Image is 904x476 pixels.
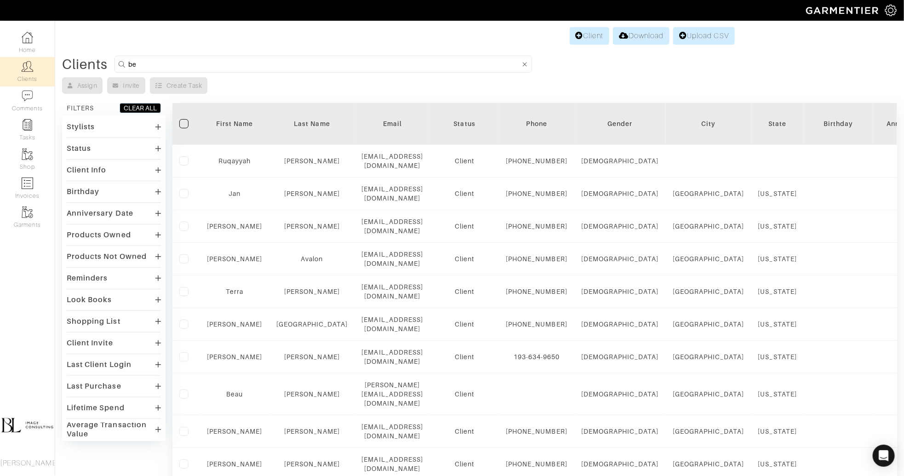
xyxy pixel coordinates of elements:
div: Shopping List [67,317,120,326]
a: [PERSON_NAME] [207,428,263,435]
div: [US_STATE] [758,254,797,264]
a: Client [570,27,609,45]
div: [DEMOGRAPHIC_DATA] [581,222,659,231]
input: Search by name, email, phone, city, or state [128,58,521,70]
div: [PHONE_NUMBER] [506,156,567,166]
div: [US_STATE] [758,390,797,399]
img: dashboard-icon-dbcd8f5a0b271acd01030246c82b418ddd0df26cd7fceb0bd07c9910d44c42f6.png [22,32,33,43]
div: [GEOGRAPHIC_DATA] [673,459,744,469]
div: [PHONE_NUMBER] [506,459,567,469]
div: Client Invite [67,338,113,348]
a: Download [613,27,669,45]
div: Client [437,459,492,469]
div: [EMAIL_ADDRESS][DOMAIN_NAME] [362,250,423,268]
div: [DEMOGRAPHIC_DATA] [581,352,659,361]
a: Avalon [301,255,323,263]
div: Status [67,144,91,153]
div: [DEMOGRAPHIC_DATA] [581,390,659,399]
div: Client [437,287,492,296]
div: [PHONE_NUMBER] [506,254,567,264]
div: Clients [62,60,108,69]
div: Look Books [67,295,112,304]
div: [PHONE_NUMBER] [506,222,567,231]
div: [GEOGRAPHIC_DATA] [673,390,744,399]
a: [PERSON_NAME] [207,460,263,468]
div: Client [437,189,492,198]
div: Average Transaction Value [67,420,155,439]
img: garments-icon-b7da505a4dc4fd61783c78ac3ca0ef83fa9d6f193b1c9dc38574b1d14d53ca28.png [22,206,33,218]
th: Toggle SortBy [269,103,355,145]
a: [PERSON_NAME] [284,190,340,197]
div: [EMAIL_ADDRESS][DOMAIN_NAME] [362,184,423,203]
div: [DEMOGRAPHIC_DATA] [581,427,659,436]
div: City [673,119,744,128]
th: Toggle SortBy [574,103,666,145]
th: Toggle SortBy [200,103,269,145]
div: [DEMOGRAPHIC_DATA] [581,156,659,166]
div: Client [437,427,492,436]
div: State [758,119,797,128]
div: Open Intercom Messenger [873,445,895,467]
a: [PERSON_NAME] [284,460,340,468]
a: [PERSON_NAME] [207,223,263,230]
div: [PHONE_NUMBER] [506,189,567,198]
div: [US_STATE] [758,222,797,231]
div: Birthday [67,187,99,196]
div: Reminders [67,274,108,283]
div: Client [437,222,492,231]
a: [PERSON_NAME] [284,428,340,435]
a: [PERSON_NAME] [284,157,340,165]
div: First Name [207,119,263,128]
img: comment-icon-a0a6a9ef722e966f86d9cbdc48e553b5cf19dbc54f86b18d962a5391bc8f6eb6.png [22,90,33,102]
div: CLEAR ALL [124,103,157,113]
div: [PERSON_NAME][EMAIL_ADDRESS][DOMAIN_NAME] [362,380,423,408]
div: [EMAIL_ADDRESS][DOMAIN_NAME] [362,282,423,301]
div: Client [437,352,492,361]
div: Last Client Login [67,360,132,369]
div: Birthday [811,119,866,128]
div: [GEOGRAPHIC_DATA] [673,254,744,264]
div: Gender [581,119,659,128]
a: [PERSON_NAME] [284,390,340,398]
div: Client [437,254,492,264]
div: Lifetime Spend [67,403,125,413]
a: Jan [229,190,240,197]
div: [GEOGRAPHIC_DATA] [673,189,744,198]
div: [DEMOGRAPHIC_DATA] [581,254,659,264]
div: [GEOGRAPHIC_DATA] [673,222,744,231]
div: [US_STATE] [758,287,797,296]
div: [DEMOGRAPHIC_DATA] [581,320,659,329]
img: garmentier-logo-header-white-b43fb05a5012e4ada735d5af1a66efaba907eab6374d6393d1fbf88cb4ef424d.png [801,2,885,18]
div: [US_STATE] [758,189,797,198]
div: Stylists [67,122,95,132]
div: Products Not Owned [67,252,147,261]
a: Terra [226,288,243,295]
div: [EMAIL_ADDRESS][DOMAIN_NAME] [362,348,423,366]
a: [PERSON_NAME] [207,353,263,361]
div: [DEMOGRAPHIC_DATA] [581,189,659,198]
div: [GEOGRAPHIC_DATA] [673,287,744,296]
a: Beau [226,390,243,398]
div: [GEOGRAPHIC_DATA] [673,352,744,361]
div: 193-634-9650 [506,352,567,361]
div: [DEMOGRAPHIC_DATA] [581,287,659,296]
div: Client [437,320,492,329]
div: Phone [506,119,567,128]
img: clients-icon-6bae9207a08558b7cb47a8932f037763ab4055f8c8b6bfacd5dc20c3e0201464.png [22,61,33,72]
div: Client [437,390,492,399]
div: [US_STATE] [758,427,797,436]
div: [DEMOGRAPHIC_DATA] [581,459,659,469]
img: reminder-icon-8004d30b9f0a5d33ae49ab947aed9ed385cf756f9e5892f1edd6e32f2345188e.png [22,119,33,131]
div: [EMAIL_ADDRESS][DOMAIN_NAME] [362,455,423,473]
a: [GEOGRAPHIC_DATA] [276,321,348,328]
div: Last Purchase [67,382,121,391]
img: gear-icon-white-bd11855cb880d31180b6d7d6211b90ccbf57a29d726f0c71d8c61bd08dd39cc2.png [885,5,897,16]
div: [PHONE_NUMBER] [506,427,567,436]
div: [PHONE_NUMBER] [506,320,567,329]
img: orders-icon-0abe47150d42831381b5fb84f609e132dff9fe21cb692f30cb5eec754e2cba89.png [22,178,33,189]
a: Ruqayyah [218,157,251,165]
a: [PERSON_NAME] [284,223,340,230]
th: Toggle SortBy [804,103,873,145]
div: Status [437,119,492,128]
a: [PERSON_NAME] [207,255,263,263]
